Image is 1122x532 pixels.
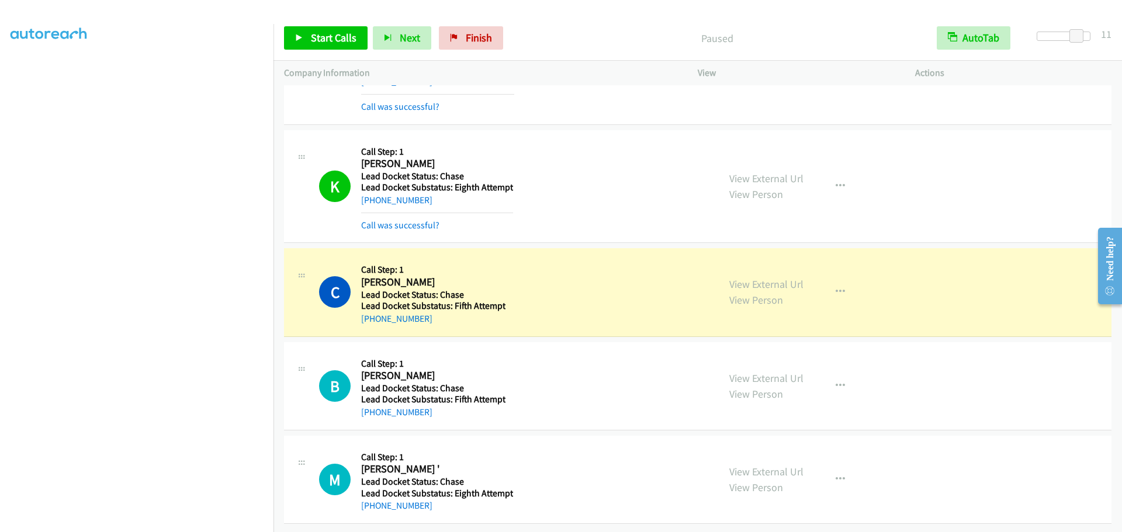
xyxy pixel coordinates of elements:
span: Finish [466,31,492,44]
a: View External Url [729,172,804,185]
a: [PHONE_NUMBER] [361,313,432,324]
h5: Lead Docket Status: Chase [361,383,505,394]
h2: [PERSON_NAME] [361,276,505,289]
h1: B [319,370,351,402]
a: View External Url [729,371,804,385]
h1: C [319,276,351,308]
a: [PHONE_NUMBER] [361,500,432,511]
h2: [PERSON_NAME] ' [361,463,513,476]
a: Finish [439,26,503,50]
a: View External Url [729,465,804,478]
h5: Lead Docket Status: Chase [361,289,505,301]
h1: K [319,171,351,202]
h5: Call Step: 1 [361,358,505,370]
a: [PHONE_NUMBER] [361,194,432,206]
a: View External Url [729,277,804,291]
h5: Lead Docket Substatus: Fifth Attempt [361,394,505,405]
a: View Person [729,387,783,401]
p: View [698,66,894,80]
div: 11 [1101,26,1111,42]
h5: Call Step: 1 [361,451,513,463]
div: The call is yet to be attempted [319,370,351,402]
a: Start Calls [284,26,368,50]
a: View Person [729,187,783,201]
button: Next [373,26,431,50]
p: Company Information [284,66,677,80]
h5: Lead Docket Status: Chase [361,476,513,488]
h5: Lead Docket Substatus: Eighth Attempt [361,488,513,499]
h5: Lead Docket Status: Chase [361,171,513,182]
h2: [PERSON_NAME] [361,369,505,383]
a: Call was successful? [361,101,439,112]
span: Next [400,31,420,44]
h2: [PERSON_NAME] [361,157,513,171]
h5: Lead Docket Substatus: Eighth Attempt [361,182,513,193]
div: The call is yet to be attempted [319,464,351,495]
a: View Person [729,481,783,494]
p: Paused [519,30,916,46]
button: AutoTab [937,26,1010,50]
span: Start Calls [311,31,356,44]
h5: Call Step: 1 [361,146,513,158]
h1: M [319,464,351,495]
p: Actions [915,66,1111,80]
h5: Lead Docket Substatus: Fifth Attempt [361,300,505,312]
a: View Person [729,293,783,307]
h5: Call Step: 1 [361,264,505,276]
a: Call was successful? [361,220,439,231]
iframe: Resource Center [1088,220,1122,312]
a: [PHONE_NUMBER] [361,406,432,418]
